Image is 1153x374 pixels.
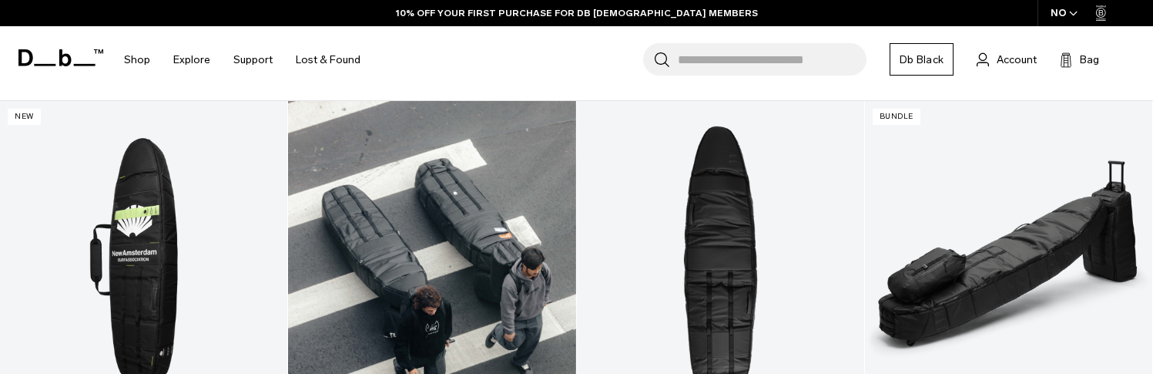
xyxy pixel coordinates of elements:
[1060,50,1099,69] button: Bag
[997,52,1037,68] span: Account
[112,26,372,93] nav: Main Navigation
[1080,52,1099,68] span: Bag
[233,32,273,87] a: Support
[890,43,954,76] a: Db Black
[173,32,210,87] a: Explore
[873,109,920,125] p: Bundle
[124,32,150,87] a: Shop
[8,109,41,125] p: New
[977,50,1037,69] a: Account
[296,32,360,87] a: Lost & Found
[396,6,758,20] a: 10% OFF YOUR FIRST PURCHASE FOR DB [DEMOGRAPHIC_DATA] MEMBERS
